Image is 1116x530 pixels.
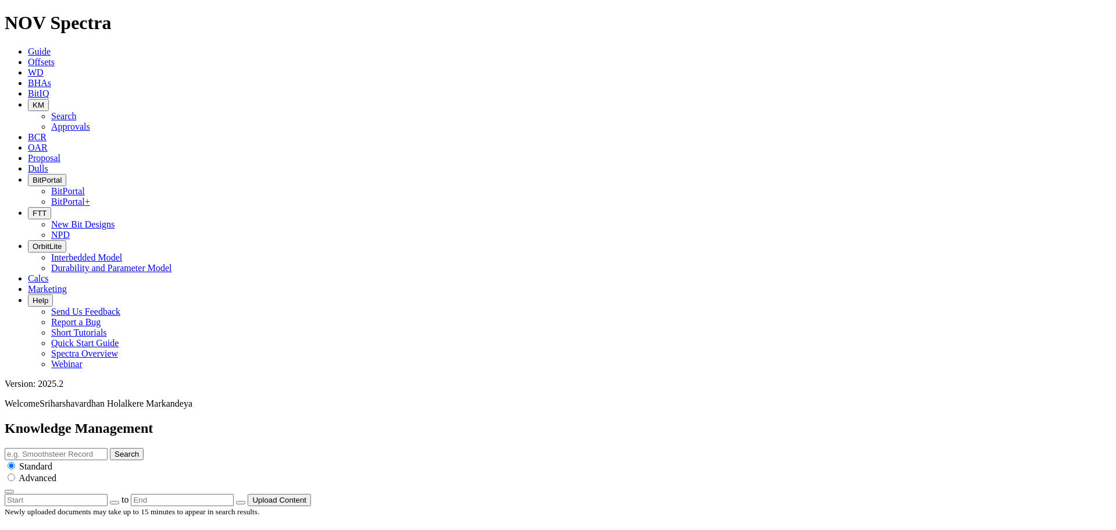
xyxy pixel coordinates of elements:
button: Search [110,448,144,460]
a: Marketing [28,284,67,294]
span: OrbitLite [33,242,62,251]
small: Newly uploaded documents may take up to 15 minutes to appear in search results. [5,507,259,516]
a: NPD [51,230,70,240]
input: Start [5,494,108,506]
input: End [131,494,234,506]
a: BCR [28,132,46,142]
button: BitPortal [28,174,66,186]
h2: Knowledge Management [5,421,1111,436]
a: Webinar [51,359,83,369]
span: Standard [19,461,52,471]
a: Proposal [28,153,60,163]
button: Upload Content [248,494,311,506]
span: BitPortal [33,176,62,184]
a: Durability and Parameter Model [51,263,172,273]
span: Advanced [19,473,56,483]
span: FTT [33,209,46,218]
a: Report a Bug [51,317,101,327]
a: WD [28,67,44,77]
a: Send Us Feedback [51,307,120,316]
a: New Bit Designs [51,219,115,229]
a: Spectra Overview [51,348,118,358]
a: BHAs [28,78,51,88]
a: Offsets [28,57,55,67]
h1: NOV Spectra [5,12,1111,34]
button: Help [28,294,53,307]
p: Welcome [5,399,1111,409]
span: to [121,495,128,504]
a: Guide [28,47,51,56]
a: OAR [28,143,48,152]
button: OrbitLite [28,240,66,252]
input: e.g. Smoothsteer Record [5,448,108,460]
a: BitPortal [51,186,85,196]
span: KM [33,101,44,109]
span: Help [33,296,48,305]
button: FTT [28,207,51,219]
div: Version: 2025.2 [5,379,1111,389]
a: Approvals [51,122,90,131]
a: Search [51,111,77,121]
a: Quick Start Guide [51,338,119,348]
a: Calcs [28,273,49,283]
a: Dulls [28,163,48,173]
button: KM [28,99,49,111]
a: BitPortal+ [51,197,90,207]
a: Short Tutorials [51,328,107,337]
span: Sriharshavardhan Holalkere Markandeya [40,399,192,408]
a: BitIQ [28,88,49,98]
a: Interbedded Model [51,252,122,262]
